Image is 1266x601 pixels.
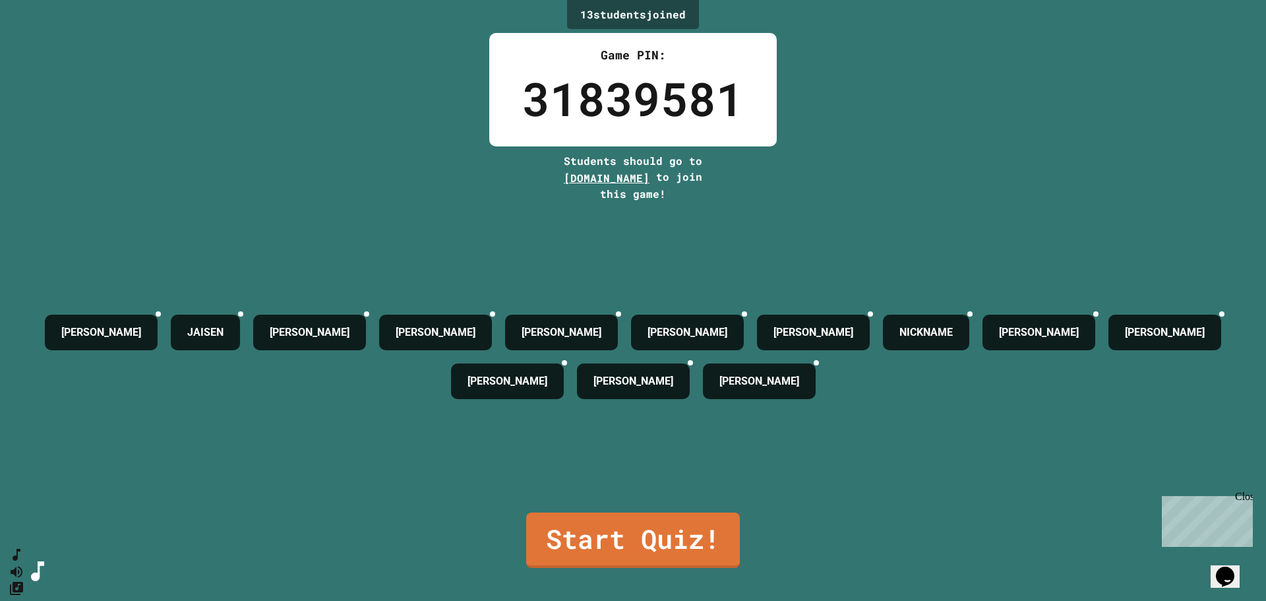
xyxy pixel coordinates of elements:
[522,325,601,340] h4: [PERSON_NAME]
[9,563,24,580] button: Mute music
[719,373,799,389] h4: [PERSON_NAME]
[1125,325,1205,340] h4: [PERSON_NAME]
[999,325,1079,340] h4: [PERSON_NAME]
[270,325,349,340] h4: [PERSON_NAME]
[9,580,24,596] button: Change Music
[1211,548,1253,588] iframe: chat widget
[551,153,715,202] div: Students should go to to join this game!
[467,373,547,389] h4: [PERSON_NAME]
[593,373,673,389] h4: [PERSON_NAME]
[522,46,744,64] div: Game PIN:
[564,171,649,185] span: [DOMAIN_NAME]
[648,325,727,340] h4: [PERSON_NAME]
[61,325,141,340] h4: [PERSON_NAME]
[5,5,91,84] div: Chat with us now!Close
[899,325,953,340] h4: NICKNAME
[9,547,24,563] button: SpeedDial basic example
[773,325,853,340] h4: [PERSON_NAME]
[187,325,224,340] h4: JAISEN
[1157,491,1253,547] iframe: chat widget
[526,513,740,568] a: Start Quiz!
[522,64,744,133] div: 31839581
[396,325,475,340] h4: [PERSON_NAME]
